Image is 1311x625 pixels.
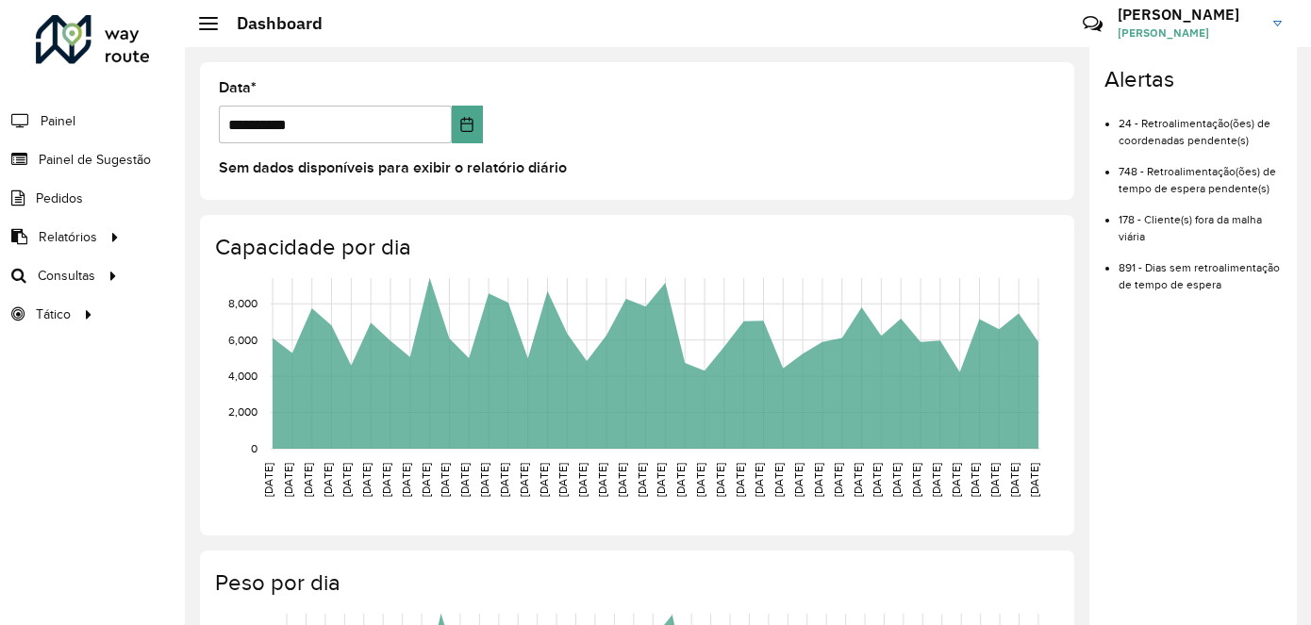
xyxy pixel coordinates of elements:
text: 4,000 [228,370,257,382]
text: [DATE] [714,463,726,497]
text: [DATE] [674,463,687,497]
text: [DATE] [556,463,569,497]
text: [DATE] [950,463,962,497]
text: [DATE] [302,463,314,497]
a: Contato Rápido [1072,4,1113,44]
text: 2,000 [228,405,257,418]
text: [DATE] [282,463,294,497]
text: [DATE] [1008,463,1021,497]
text: [DATE] [655,463,667,497]
span: [PERSON_NAME] [1118,25,1259,41]
text: [DATE] [439,463,451,497]
text: [DATE] [322,463,334,497]
text: [DATE] [616,463,628,497]
text: [DATE] [518,463,530,497]
text: [DATE] [890,463,903,497]
span: Pedidos [36,189,83,208]
li: 24 - Retroalimentação(ões) de coordenadas pendente(s) [1119,101,1282,149]
text: [DATE] [812,463,824,497]
li: 891 - Dias sem retroalimentação de tempo de espera [1119,245,1282,293]
text: [DATE] [694,463,706,497]
text: [DATE] [458,463,471,497]
text: [DATE] [988,463,1001,497]
text: [DATE] [538,463,550,497]
text: [DATE] [792,463,805,497]
h4: Peso por dia [215,569,1055,597]
li: 748 - Retroalimentação(ões) de tempo de espera pendente(s) [1119,149,1282,197]
text: 6,000 [228,333,257,345]
h3: [PERSON_NAME] [1118,6,1259,24]
text: [DATE] [910,463,922,497]
text: [DATE] [772,463,785,497]
text: [DATE] [380,463,392,497]
text: [DATE] [596,463,608,497]
text: [DATE] [636,463,648,497]
span: Consultas [38,266,95,286]
span: Painel de Sugestão [39,150,151,170]
text: [DATE] [340,463,353,497]
text: [DATE] [930,463,942,497]
span: Tático [36,304,71,324]
text: [DATE] [420,463,432,497]
label: Data [219,76,257,99]
h2: Dashboard [218,13,323,34]
text: [DATE] [871,463,883,497]
label: Sem dados disponíveis para exibir o relatório diário [219,156,567,179]
text: [DATE] [1028,463,1040,497]
text: [DATE] [753,463,765,497]
text: [DATE] [734,463,746,497]
text: [DATE] [832,463,844,497]
text: 8,000 [228,297,257,309]
text: [DATE] [400,463,412,497]
span: Painel [41,111,75,131]
text: [DATE] [576,463,589,497]
text: [DATE] [969,463,981,497]
button: Choose Date [452,106,483,143]
h4: Capacidade por dia [215,234,1055,261]
text: [DATE] [498,463,510,497]
li: 178 - Cliente(s) fora da malha viária [1119,197,1282,245]
span: Relatórios [39,227,97,247]
text: [DATE] [360,463,373,497]
text: [DATE] [852,463,864,497]
h4: Alertas [1104,66,1282,93]
text: [DATE] [478,463,490,497]
text: 0 [251,442,257,454]
text: [DATE] [262,463,274,497]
